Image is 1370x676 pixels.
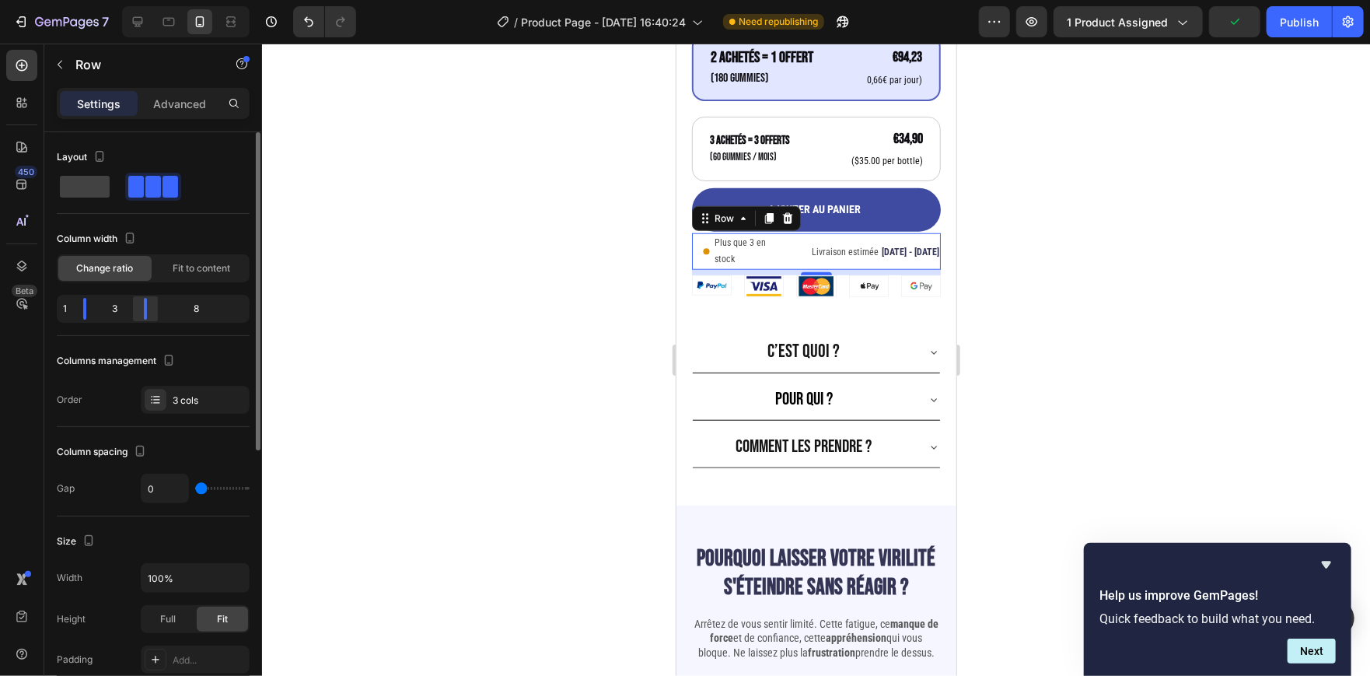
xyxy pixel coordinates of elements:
strong: Ces difficultés arrivent à tous. Ne pas agir quand la solution existe, c'est un choix. [28,631,253,657]
p: Quick feedback to build what you need. [1099,611,1336,626]
h2: Help us improve GemPages! [1099,587,1336,605]
div: Help us improve GemPages! [1099,555,1336,664]
span: Need republishing [739,15,818,29]
span: 1 product assigned [1067,14,1168,30]
div: Undo/Redo [293,6,356,37]
div: Padding [57,653,93,667]
div: 3 [99,298,131,320]
span: Full [160,612,176,626]
div: 450 [15,166,37,178]
span: Fit to content [173,261,230,275]
div: Order [57,393,82,407]
p: Row [75,55,208,74]
button: Next question [1288,639,1336,664]
button: 1 product assigned [1054,6,1203,37]
button: 7 [6,6,116,37]
div: Column spacing [57,442,149,463]
button: Hide survey [1317,555,1336,574]
p: Settings [77,96,121,112]
span: Product Page - [DATE] 16:40:24 [521,14,686,30]
div: 8 [159,298,246,320]
div: Add... [173,653,246,667]
div: Size [57,531,98,552]
p: 7 [102,12,109,31]
div: Column width [57,229,139,250]
iframe: Design area [676,44,956,676]
span: / [514,14,518,30]
div: Height [57,612,86,626]
div: Beta [12,285,37,297]
p: Advanced [153,96,206,112]
div: Width [57,571,82,585]
div: Columns management [57,351,178,372]
div: 1 [60,298,71,320]
div: 3 cols [173,394,246,408]
button: Publish [1267,6,1332,37]
input: Auto [142,475,188,503]
div: Gap [57,482,75,496]
span: Fit [217,612,228,626]
span: Change ratio [77,261,134,275]
div: Publish [1280,14,1319,30]
input: Auto [142,564,249,592]
div: Layout [57,147,109,168]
